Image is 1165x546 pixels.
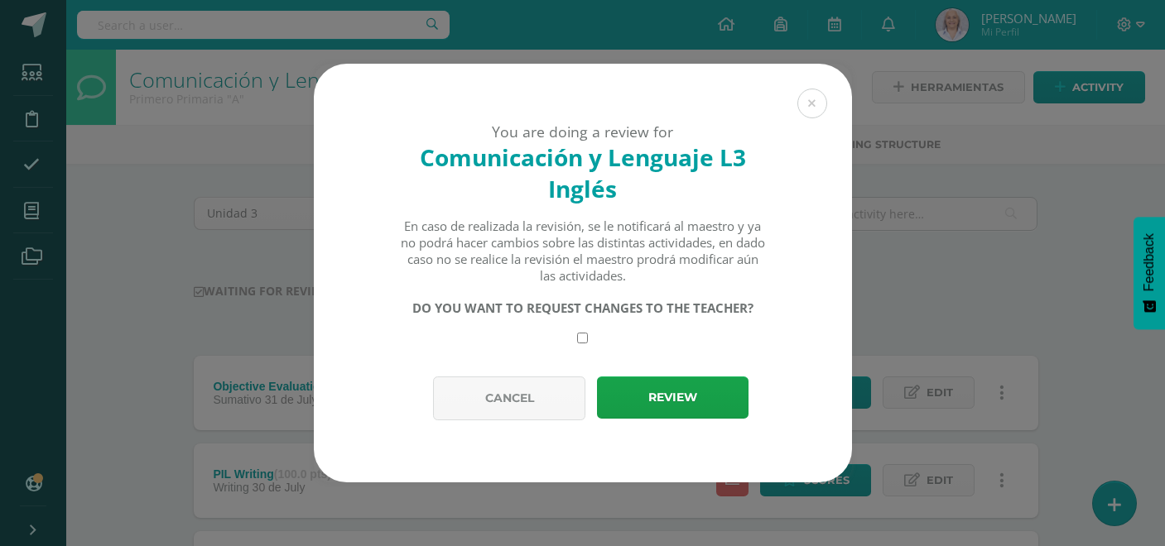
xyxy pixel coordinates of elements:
div: En caso de realizada la revisión, se le notificará al maestro y ya no podrá hacer cambios sobre l... [399,218,766,284]
span: Feedback [1142,233,1157,291]
button: Cancel [433,376,586,420]
button: Close (Esc) [797,89,827,118]
strong: Comunicación y Lenguaje L3 Inglés [420,141,746,204]
button: Review [597,376,749,419]
input: Require changes [577,333,588,343]
div: You are doing a review for [343,122,823,141]
strong: DO YOU WANT TO REQUEST CHANGES TO THE TEACHER? [412,299,753,316]
button: Feedback - Mostrar encuesta [1134,217,1165,329]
